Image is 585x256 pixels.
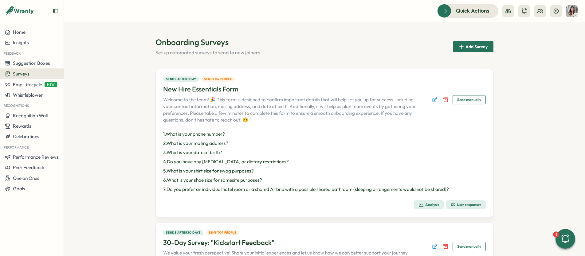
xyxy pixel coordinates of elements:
[566,5,578,17] img: Jalen Wilcox
[457,95,481,104] span: Send manually
[163,238,274,247] h3: 30-Day Survey: "Kickstart Feedback"
[13,154,59,160] span: Performance Reviews
[13,71,29,77] span: Surveys
[166,230,201,235] span: Sends after 30 days
[204,77,232,82] span: Sent to 4 people
[437,4,498,17] button: Quick Actions
[13,123,31,129] span: Rewards
[163,186,486,193] p: 7 . Do you prefer an individual hotel room or a shared Airbnb with a possible shared bathroom (sl...
[155,37,260,48] h1: Onboarding Surveys
[446,200,486,209] button: User responses
[163,140,486,147] p: 2 . What is your mailing address?
[457,242,481,251] span: Send manually
[209,230,237,235] span: Sent to 4 people
[418,202,439,208] div: Analysis
[465,45,488,49] span: Add Survey
[13,29,26,35] span: Home
[453,242,486,251] button: Send manually
[163,96,418,123] p: Welcome to the team! 🎉 This form is designed to confirm important details that will help set you ...
[442,242,450,251] button: Disable survey
[13,134,39,139] span: Celebrations
[430,242,439,251] button: Edit survey
[13,60,50,66] span: Suggestion Boxes
[13,92,43,98] span: Whistleblower
[456,7,489,15] span: Quick Actions
[163,177,486,184] p: 6 . What is your shoe size for samesite purposes?
[442,95,450,104] button: Disable survey
[155,49,260,56] p: Set up automated surveys to send to new joiners
[13,113,48,118] span: Recognition Wall
[13,82,42,87] span: Emp Lifecycle
[430,95,439,104] button: Edit survey
[414,200,444,210] a: Analysis
[453,95,486,104] button: Send manually
[53,8,59,14] button: Expand sidebar
[414,200,444,209] button: Analysis
[556,229,575,249] button: 1
[45,82,57,87] span: NEW
[451,202,481,207] div: User responses
[163,158,486,165] p: 4 . Do you have any [MEDICAL_DATA] or dietary restrictions?
[13,175,39,181] span: One on Ones
[166,77,196,82] span: Sends after 1 day
[163,84,238,94] h3: New Hire Essentials Form
[163,131,486,138] p: 1 . What is your phone number?
[163,168,486,174] p: 5 . What is your shirt size for swag purposes?
[13,40,29,45] span: Insights
[13,165,44,170] span: Peer Feedback
[13,186,25,192] span: Goals
[163,149,486,156] p: 3 . What is your date of birth?
[453,41,493,52] button: Add Survey
[553,231,559,238] div: 1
